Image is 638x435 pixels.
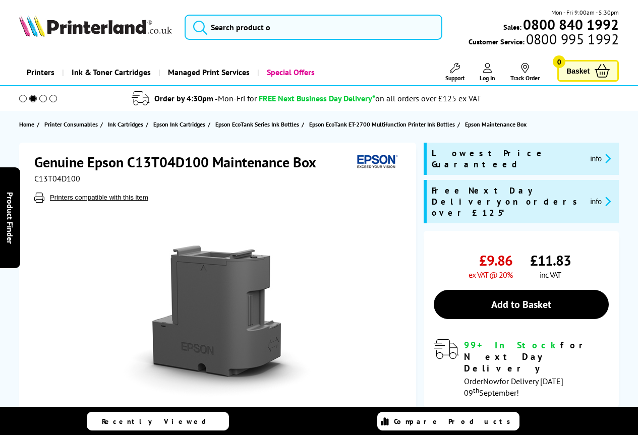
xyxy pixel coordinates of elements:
span: Epson EcoTank Series Ink Bottles [215,119,299,130]
span: inc VAT [540,270,561,280]
div: modal_delivery [434,339,609,397]
span: Free Next Day Delivery on orders over £125* [432,185,583,218]
span: 0 [553,55,565,68]
a: Epson Maintenance Box [465,119,529,130]
span: FREE Next Business Day Delivery* [259,93,375,103]
a: Compare Products [377,412,519,430]
span: 99+ In Stock [464,339,560,351]
span: Ink & Toner Cartridges [72,59,151,85]
b: 0800 840 1992 [523,15,619,34]
span: 0800 995 1992 [525,34,619,44]
span: ex VAT @ 20% [469,270,512,280]
a: Printer Consumables [44,119,100,130]
span: Order for Delivery [DATE] 09 September! [464,376,563,398]
span: Basket [566,64,590,78]
a: Home [19,119,37,130]
button: Printers compatible with this item [47,193,151,202]
img: Printerland Logo [19,15,172,37]
a: Log In [480,63,495,82]
span: Ink Cartridges [108,119,143,130]
span: £9.86 [479,251,512,270]
span: Mon - Fri 9:00am - 5:30pm [551,8,619,17]
a: Ink Cartridges [108,119,146,130]
span: Log In [480,74,495,82]
img: Epson C13T04D100 Maintenance Box [120,223,318,420]
a: Recently Viewed [87,412,229,430]
h1: Genuine Epson C13T04D100 Maintenance Box [34,153,326,171]
span: Mon-Fri for [218,93,257,103]
a: Basket 0 [557,60,619,82]
span: Epson EcoTank ET-2700 Multifunction Printer Ink Bottles [309,119,455,130]
span: Support [445,74,465,82]
a: Epson Ink Cartridges [153,119,208,130]
button: promo-description [587,196,614,207]
a: Printers [19,59,62,85]
div: on all orders over £125 ex VAT [375,93,481,103]
a: Special Offers [257,59,322,85]
span: Recently Viewed [102,417,216,426]
input: Search product o [185,15,442,40]
a: Support [445,63,465,82]
button: promo-description [587,153,614,164]
span: Lowest Price Guaranteed [432,148,583,170]
span: £11.83 [530,251,571,270]
span: Sales: [503,22,521,32]
span: Epson Maintenance Box [465,119,527,130]
a: Managed Print Services [158,59,257,85]
span: Customer Service: [469,34,619,46]
span: Order by 4:30pm - [154,93,257,103]
a: Add to Basket [434,290,609,319]
span: Compare Products [394,417,516,426]
a: Printerland Logo [19,15,172,39]
span: Now [483,376,499,386]
a: Epson EcoTank Series Ink Bottles [215,119,302,130]
span: Home [19,119,34,130]
a: Epson EcoTank ET-2700 Multifunction Printer Ink Bottles [309,119,457,130]
span: C13T04D100 [34,173,80,183]
li: modal_delivery [5,90,608,107]
a: 0800 840 1992 [521,20,619,29]
span: Printer Consumables [44,119,98,130]
a: Ink & Toner Cartridges [62,59,158,85]
div: for Next Day Delivery [464,339,609,374]
span: Product Finder [5,192,15,243]
span: Epson Ink Cartridges [153,119,205,130]
a: Track Order [510,63,540,82]
sup: th [473,386,479,395]
img: Epson [353,153,399,171]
